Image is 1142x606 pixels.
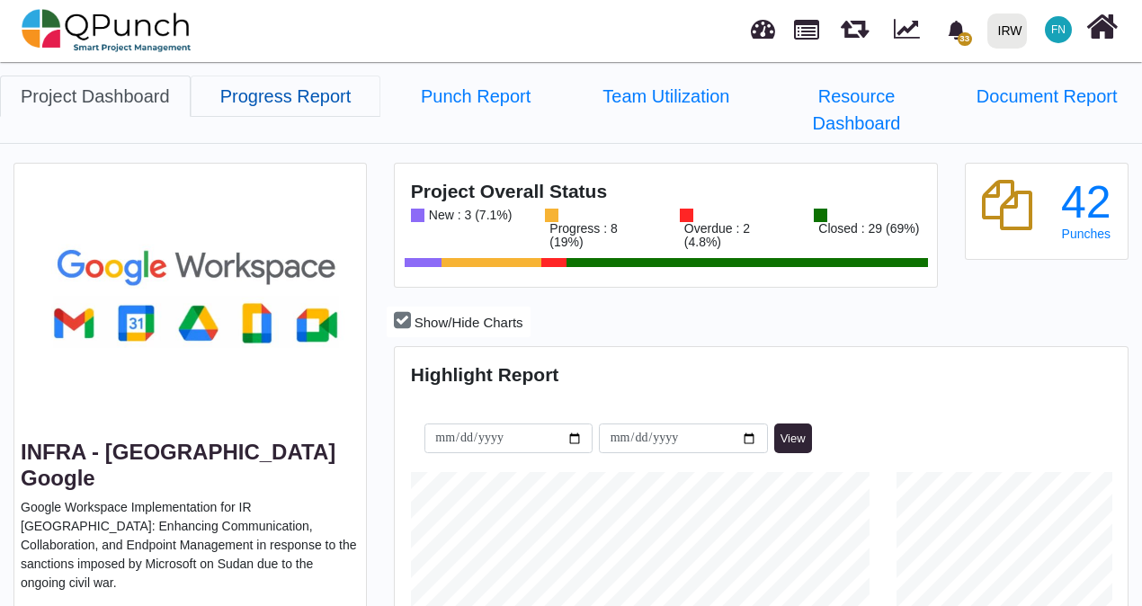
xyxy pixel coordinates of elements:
span: Releases [841,9,869,39]
li: INFRA - Sudan Google [571,76,762,143]
div: IRW [998,15,1022,47]
h4: Project Overall Status [411,180,922,202]
a: bell fill33 [936,1,980,58]
div: 42 [1060,180,1111,225]
p: Google Workspace Implementation for IR [GEOGRAPHIC_DATA]: Enhancing Communication, Collaboration,... [21,498,360,593]
span: FN [1051,24,1066,35]
div: Notification [941,13,972,46]
div: New : 3 (7.1%) [424,209,513,222]
div: Dynamic Report [885,1,936,60]
i: Home [1086,10,1118,44]
span: Dashboard [751,11,775,38]
h4: Highlight Report [411,363,1112,386]
span: Show/Hide Charts [415,315,523,330]
a: Team Utilization [571,76,762,117]
span: Punches [1062,227,1111,241]
a: Punch Report [380,76,571,117]
button: Show/Hide Charts [387,307,530,338]
button: View [774,423,812,454]
a: Resource Dashboard [762,76,952,144]
div: Overdue : 2 (4.8%) [680,222,787,249]
span: Projects [794,12,819,40]
div: Progress : 8 (19%) [545,222,652,249]
a: FN [1034,1,1083,58]
svg: bell fill [947,21,966,40]
span: Francis Ndichu [1045,16,1072,43]
a: INFRA - [GEOGRAPHIC_DATA] Google [21,440,335,490]
a: Document Report [951,76,1142,117]
span: 33 [958,32,972,46]
a: IRW [979,1,1034,60]
a: Progress Report [191,76,381,117]
img: qpunch-sp.fa6292f.png [22,4,192,58]
a: 42 Punches [1060,180,1111,241]
div: Closed : 29 (69%) [814,222,919,236]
